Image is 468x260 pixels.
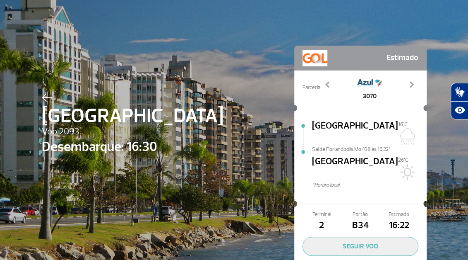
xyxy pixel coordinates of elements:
span: 2 [302,219,341,233]
span: [GEOGRAPHIC_DATA] [42,101,223,131]
span: [GEOGRAPHIC_DATA] [312,155,398,181]
div: Plugin de acessibilidade da Hand Talk. [451,83,468,119]
span: 26°C [398,157,408,163]
span: 3070 [357,91,382,101]
span: 16:22 [379,219,418,233]
span: Voo 2093 [42,125,223,139]
span: Portão [341,211,379,219]
img: Chuvoso [398,128,415,145]
span: Sai de Florianópolis Mo/08 às 16:22* [312,146,427,151]
span: [GEOGRAPHIC_DATA] [312,119,398,146]
span: Estimado [386,50,418,66]
span: 16°C [398,121,408,128]
span: B34 [341,219,379,233]
span: Desembarque: 16:30 [42,137,223,157]
span: Terminal [302,211,341,219]
button: Abrir recursos assistivos. [451,101,468,119]
img: Sol [398,164,415,180]
button: SEGUIR VOO [302,237,418,256]
span: Parceria: [302,84,321,92]
span: *Horáro local [312,181,427,189]
button: Abrir tradutor de língua de sinais. [451,83,468,101]
span: Estimado [379,211,418,219]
